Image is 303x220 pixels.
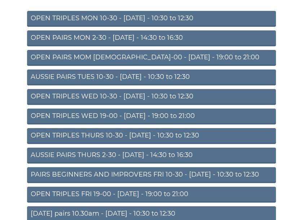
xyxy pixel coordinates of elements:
a: OPEN TRIPLES THURS 10-30 - [DATE] - 10:30 to 12:30 [27,128,276,144]
a: OPEN TRIPLES FRI 19-00 - [DATE] - 19:00 to 21:00 [27,187,276,203]
a: OPEN PAIRS MON 2-30 - [DATE] - 14:30 to 16:30 [27,30,276,46]
a: AUSSIE PAIRS TUES 10-30 - [DATE] - 10:30 to 12:30 [27,69,276,85]
a: OPEN TRIPLES WED 10-30 - [DATE] - 10:30 to 12:30 [27,89,276,105]
a: AUSSIE PAIRS THURS 2-30 - [DATE] - 14:30 to 16:30 [27,148,276,164]
a: PAIRS BEGINNERS AND IMPROVERS FRI 10-30 - [DATE] - 10:30 to 12:30 [27,167,276,183]
a: OPEN TRIPLES MON 10-30 - [DATE] - 10:30 to 12:30 [27,11,276,27]
a: OPEN PAIRS MOM [DEMOGRAPHIC_DATA]-00 - [DATE] - 19:00 to 21:00 [27,50,276,66]
a: OPEN TRIPLES WED 19-00 - [DATE] - 19:00 to 21:00 [27,109,276,124]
